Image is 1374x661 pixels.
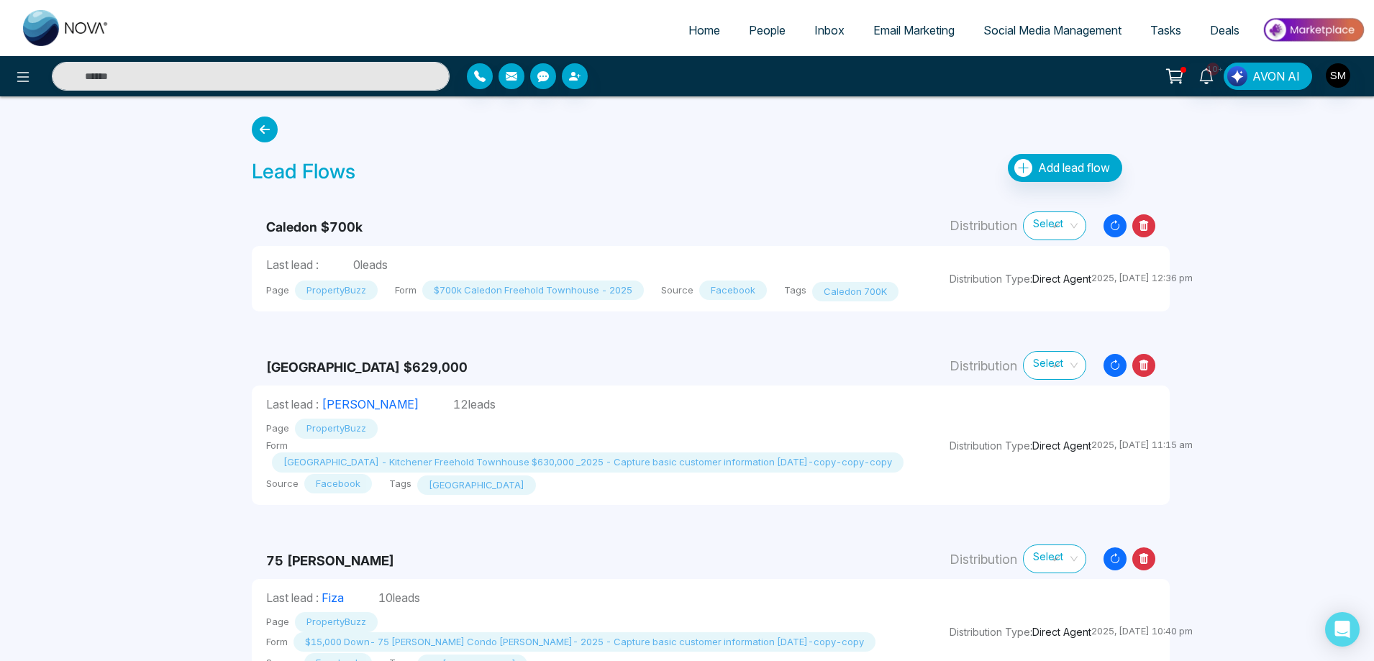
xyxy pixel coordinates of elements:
img: Market-place.gif [1261,14,1365,46]
span: Tags [389,477,411,491]
a: Email Marketing [859,17,969,44]
span: Facebook [304,474,372,494]
span: Home [688,23,720,37]
span: Page [266,615,289,629]
a: Inbox [800,17,859,44]
span: : Direct Agent [950,624,1091,639]
span: Last lead : [266,397,319,411]
b: 75 [PERSON_NAME] [266,553,394,568]
span: 12 leads [453,397,496,411]
span: 2025, [DATE] 10:40 pm [1091,625,1193,637]
button: Add lead flow [1008,154,1122,182]
span: 2025, [DATE] 11:15 am [1091,439,1193,450]
span: Form [266,635,288,649]
span: Form [395,283,417,298]
span: Select [1033,352,1076,378]
span: Select [1033,213,1076,238]
span: PropertyBuzz [295,281,378,301]
span: Select [1033,546,1076,571]
span: Distribution Type [950,273,1030,285]
span: Last lead : [266,257,319,272]
a: Home [674,17,734,44]
span: Email Marketing [873,23,955,37]
a: Deals [1196,17,1254,44]
p: Distribution [950,216,1017,235]
span: Inbox [814,23,845,37]
span: PropertyBuzz [295,612,378,632]
span: 2025, [DATE] 12:36 pm [1091,272,1193,283]
span: : Direct Agent [950,438,1091,453]
b: Caledon $700k [266,219,363,234]
span: Page [266,421,289,436]
a: People [734,17,800,44]
button: AVON AI [1224,63,1312,90]
span: Distribution Type [950,439,1030,452]
img: Nova CRM Logo [23,10,109,46]
span: Add lead flow [1038,160,1110,175]
span: Caledon 700K [812,282,898,302]
span: People [749,23,786,37]
h3: Lead Flows [252,154,355,184]
a: Fiza [322,591,344,605]
span: [GEOGRAPHIC_DATA] - Kitchener Freehold Townhouse $630,000 _2025 - Capture basic customer informat... [272,452,904,473]
p: Distribution [950,550,1017,569]
a: Social Media Management [969,17,1136,44]
img: Lead Flow [1227,66,1247,86]
span: Last lead : [266,591,319,605]
span: Social Media Management [983,23,1122,37]
span: Facebook [699,281,767,301]
span: 10+ [1206,63,1219,76]
a: [PERSON_NAME] [322,397,419,411]
span: Deals [1210,23,1239,37]
span: $15,000 Down- 75 [PERSON_NAME] Condo [PERSON_NAME]- 2025 - Capture basic customer information [DA... [294,632,875,652]
span: Page [266,283,289,298]
span: 10 leads [378,591,420,605]
span: Distribution Type [950,626,1030,638]
span: PropertyBuzz [295,419,378,439]
span: [GEOGRAPHIC_DATA] [417,475,536,496]
p: Distribution [950,356,1017,375]
div: Open Intercom Messenger [1325,612,1360,647]
span: Source [661,283,693,298]
span: Source [266,477,299,491]
span: Tasks [1150,23,1181,37]
span: $700k Caledon Freehold Townhouse - 2025 [422,281,644,301]
a: Tasks [1136,17,1196,44]
b: [GEOGRAPHIC_DATA] $629,000 [266,360,468,375]
a: 10+ [1189,63,1224,88]
span: Form [266,439,288,453]
span: AVON AI [1252,68,1300,85]
img: User Avatar [1326,63,1350,88]
span: : Direct Agent [950,271,1091,286]
span: Tags [784,283,806,298]
span: 0 leads [353,257,388,272]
